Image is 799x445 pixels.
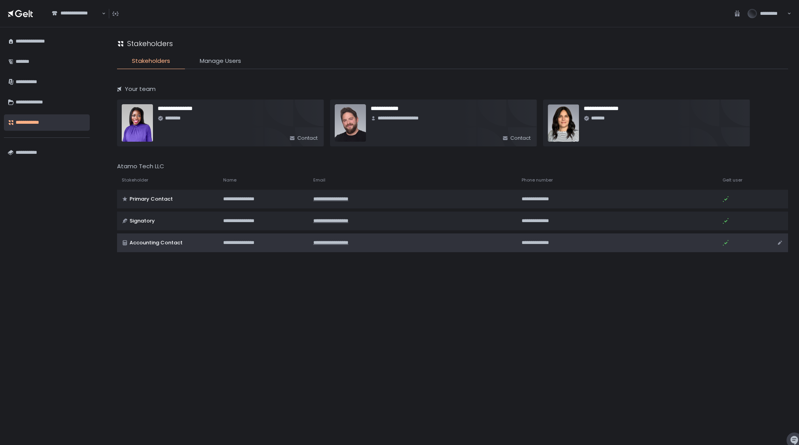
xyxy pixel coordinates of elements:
[127,38,173,49] h1: Stakeholders
[117,162,164,170] span: Atamo Tech LLC
[200,57,241,66] span: Manage Users
[47,5,106,22] div: Search for option
[132,57,170,66] span: Stakeholders
[130,217,155,224] span: Signatory
[522,177,553,183] span: Phone number
[223,177,236,183] span: Name
[130,239,183,246] span: Accounting Contact
[313,177,325,183] span: Email
[52,17,101,25] input: Search for option
[122,177,148,183] span: Stakeholder
[723,177,742,183] span: Gelt user
[125,85,156,94] span: Your team
[130,196,173,203] span: Primary Contact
